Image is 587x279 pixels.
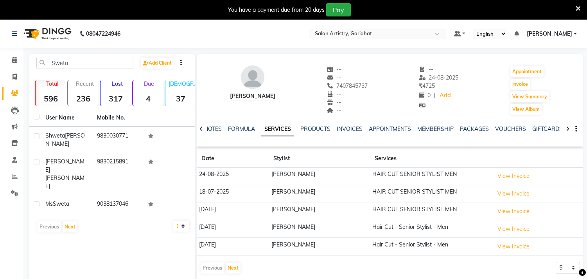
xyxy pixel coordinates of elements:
td: HAIR CUT SENIOR STYLIST MEN [370,203,492,220]
a: FORMULA [228,125,255,132]
button: Next [63,221,77,232]
td: [DATE] [197,238,269,255]
td: [PERSON_NAME] [269,238,370,255]
button: Appointment [510,66,544,77]
p: Due [135,80,163,87]
span: | [434,91,435,100]
img: logo [20,23,74,45]
p: [DEMOGRAPHIC_DATA] [169,80,196,87]
span: -- [327,66,341,73]
a: Add Client [141,58,174,69]
a: INVOICES [337,125,363,132]
button: View Invoice [494,188,533,200]
b: 08047224946 [86,23,120,45]
button: Invoice [510,79,530,90]
button: View Invoice [494,170,533,182]
span: -- [327,99,341,106]
button: View Invoice [494,223,533,235]
span: Ms [45,200,53,207]
p: Lost [104,80,131,87]
th: Date [197,150,269,168]
th: Stylist [269,150,370,168]
div: [PERSON_NAME] [230,92,275,100]
td: Hair Cut - Senior Stylist - Men [370,238,492,255]
span: [PERSON_NAME] [45,158,84,173]
a: VOUCHERS [495,125,526,132]
a: Add [438,90,452,101]
span: [PERSON_NAME] [45,132,85,147]
span: [PERSON_NAME] [45,174,84,190]
td: [PERSON_NAME] [269,185,370,203]
th: User Name [41,109,92,127]
span: -- [327,74,341,81]
a: MEMBERSHIP [417,125,454,132]
span: Sweta [53,200,69,207]
span: -- [327,91,341,98]
td: 9830030771 [92,127,144,153]
td: [DATE] [197,203,269,220]
span: ₹ [419,82,422,89]
button: View Album [510,104,542,115]
a: GIFTCARDS [532,125,563,132]
strong: 317 [101,94,131,103]
span: -- [419,66,434,73]
span: [PERSON_NAME] [527,30,572,38]
td: Hair Cut - Senior Stylist - Men [370,220,492,238]
th: Mobile No. [92,109,144,127]
a: SERVICES [261,122,294,136]
td: 9830215891 [92,153,144,195]
p: Total [39,80,66,87]
td: 24-08-2025 [197,168,269,185]
span: Shweta [45,132,65,139]
button: Next [226,263,241,274]
a: PACKAGES [460,125,489,132]
p: Recent [71,80,98,87]
td: HAIR CUT SENIOR STYLIST MEN [370,168,492,185]
td: [PERSON_NAME] [269,220,370,238]
td: HAIR CUT SENIOR STYLIST MEN [370,185,492,203]
input: Search by Name/Mobile/Email/Code [36,57,133,69]
span: 7407845737 [327,82,368,89]
button: View Invoice [494,205,533,217]
button: View Summary [510,91,549,102]
strong: 4 [133,94,163,103]
button: Pay [326,3,351,16]
td: [PERSON_NAME] [269,168,370,185]
span: 4725 [419,82,435,89]
td: 18-07-2025 [197,185,269,203]
span: 0 [419,92,431,99]
a: NOTES [204,125,222,132]
a: PRODUCTS [300,125,330,132]
td: 9038137046 [92,195,144,214]
td: [PERSON_NAME] [269,203,370,220]
img: avatar [241,65,264,89]
th: Services [370,150,492,168]
strong: 37 [165,94,196,103]
span: -- [327,107,341,114]
td: [DATE] [197,220,269,238]
strong: 236 [68,94,98,103]
strong: 596 [36,94,66,103]
div: You have a payment due from 20 days [228,6,325,14]
button: View Invoice [494,241,533,253]
a: APPOINTMENTS [369,125,411,132]
span: 24-08-2025 [419,74,459,81]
